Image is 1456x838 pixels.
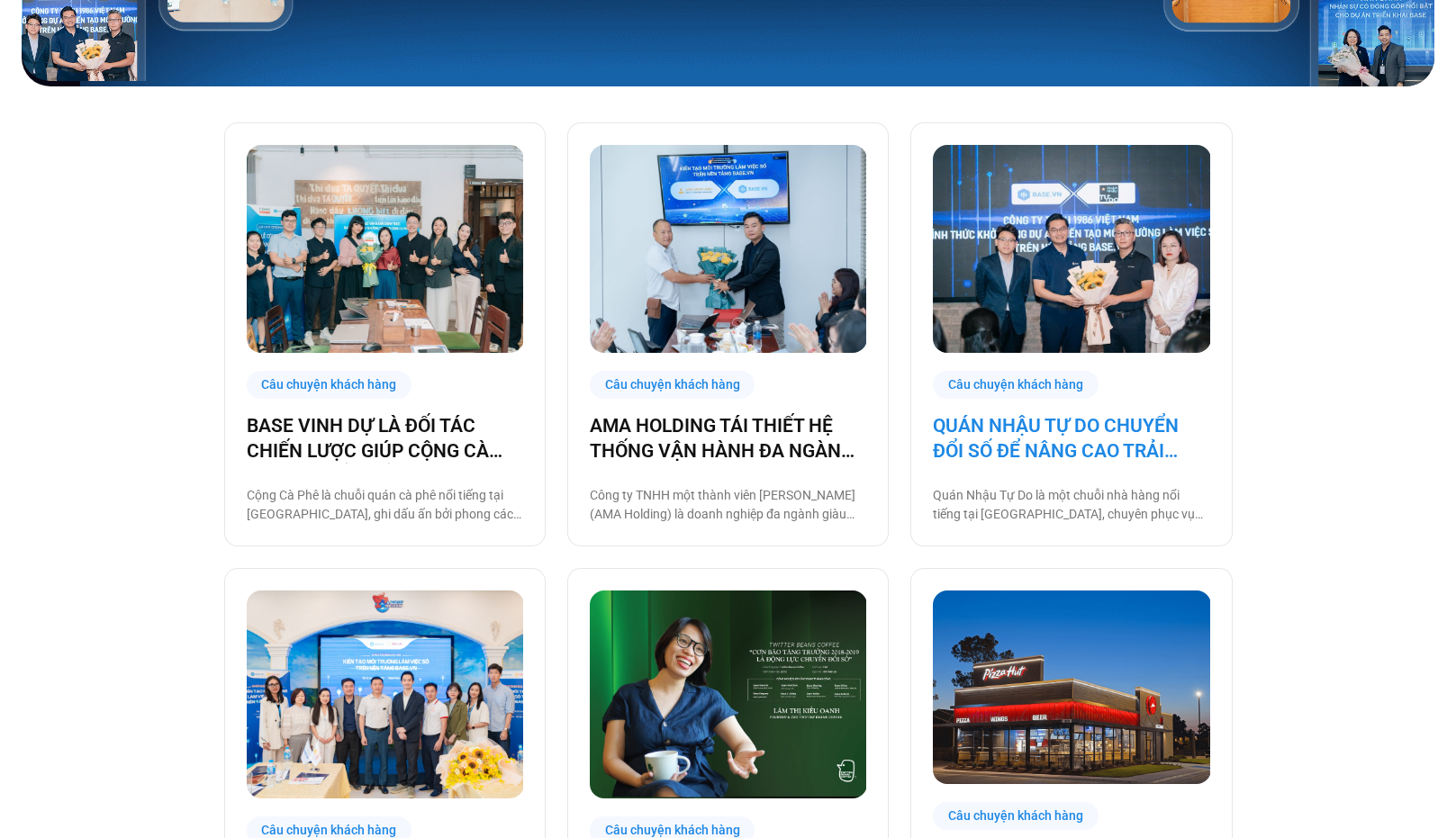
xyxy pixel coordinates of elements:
div: Câu chuyện khách hàng [247,371,412,399]
p: Quán Nhậu Tự Do là một chuỗi nhà hàng nổi tiếng tại [GEOGRAPHIC_DATA], chuyên phục vụ các món nhậ... [933,486,1209,524]
a: AMA HOLDING TÁI THIẾT HỆ THỐNG VẬN HÀNH ĐA NGÀNH CÙNG [DOMAIN_NAME] [590,413,866,464]
a: BASE VINH DỰ LÀ ĐỐI TÁC CHIẾN LƯỢC GIÚP CỘNG CÀ PHÊ CHUYỂN ĐỔI SỐ VẬN HÀNH! [247,413,523,464]
a: miresto kiến tạo môi trường làm việc số cùng base.vn [247,590,523,798]
img: miresto kiến tạo môi trường làm việc số cùng base.vn [247,590,524,798]
div: Câu chuyện khách hàng [933,802,1099,830]
p: Cộng Cà Phê là chuỗi quán cà phê nổi tiếng tại [GEOGRAPHIC_DATA], ghi dấu ấn bởi phong cách thiết... [247,486,523,524]
div: Câu chuyện khách hàng [933,371,1099,399]
a: QUÁN NHẬU TỰ DO CHUYỂN ĐỔI SỐ ĐỂ NÂNG CAO TRẢI NGHIỆM CHO 1000 NHÂN SỰ [933,413,1209,464]
p: Công ty TNHH một thành viên [PERSON_NAME] (AMA Holding) là doanh nghiệp đa ngành giàu tiềm lực, h... [590,486,866,524]
div: Câu chuyện khách hàng [590,371,755,399]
